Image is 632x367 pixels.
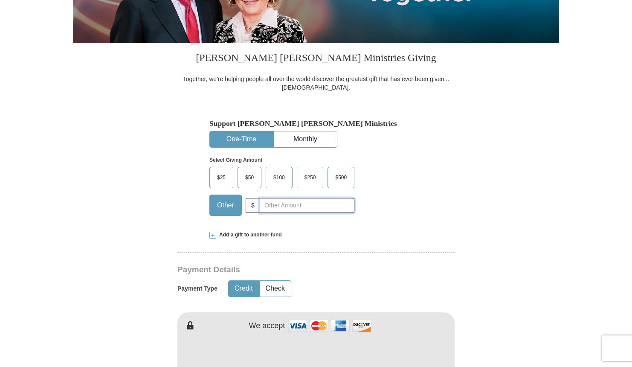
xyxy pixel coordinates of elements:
h3: [PERSON_NAME] [PERSON_NAME] Ministries Giving [177,43,455,75]
h4: We accept [249,321,285,331]
input: Other Amount [260,198,354,213]
h5: Payment Type [177,285,217,292]
span: $100 [269,171,289,184]
h3: Payment Details [177,265,395,275]
div: Together, we're helping people all over the world discover the greatest gift that has ever been g... [177,75,455,92]
img: credit cards accepted [287,317,372,335]
span: $250 [300,171,320,184]
button: One-Time [210,131,273,147]
strong: Select Giving Amount [209,157,262,163]
span: $50 [241,171,258,184]
span: Other [213,199,238,212]
button: Check [260,281,291,297]
h5: Support [PERSON_NAME] [PERSON_NAME] Ministries [209,119,423,128]
button: Monthly [274,131,337,147]
span: $ [246,198,260,213]
span: $25 [213,171,230,184]
span: Add a gift to another fund [216,231,282,239]
button: Credit [229,281,259,297]
span: $500 [331,171,351,184]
